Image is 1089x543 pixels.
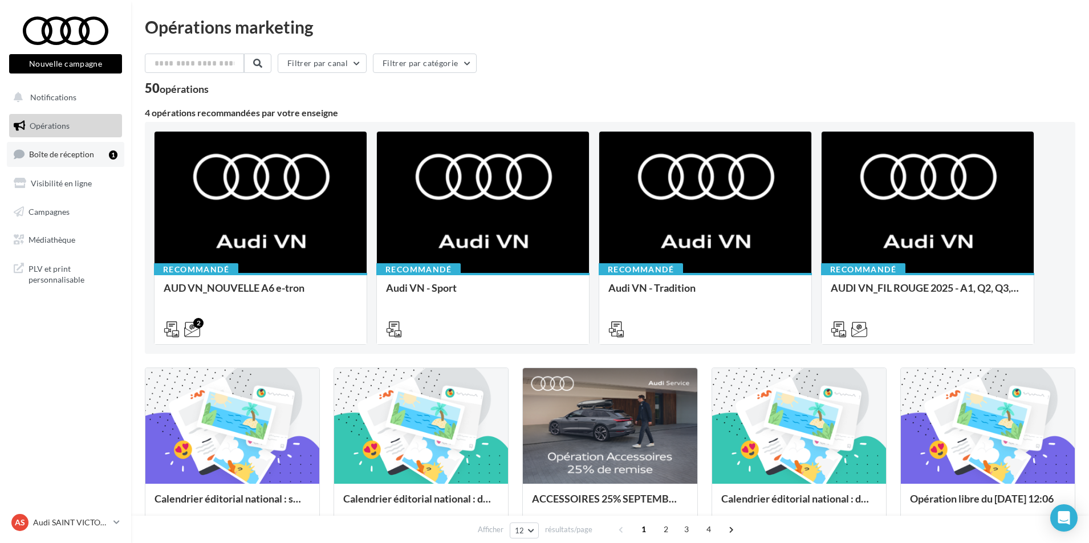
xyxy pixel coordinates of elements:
[29,235,75,244] span: Médiathèque
[31,178,92,188] span: Visibilité en ligne
[373,54,477,73] button: Filtrer par catégorie
[343,493,499,516] div: Calendrier éditorial national : du 02.09 au 15.09
[30,92,76,102] span: Notifications
[29,149,94,159] span: Boîte de réception
[7,142,124,166] a: Boîte de réception1
[510,522,539,538] button: 12
[29,261,117,285] span: PLV et print personnalisable
[657,520,675,538] span: 2
[7,172,124,195] a: Visibilité en ligne
[7,228,124,252] a: Médiathèque
[145,108,1075,117] div: 4 opérations recommandées par votre enseigne
[30,121,70,130] span: Opérations
[7,200,124,224] a: Campagnes
[910,493,1066,516] div: Opération libre du [DATE] 12:06
[33,517,109,528] p: Audi SAINT VICTORET
[155,493,310,516] div: Calendrier éditorial national : semaine du 08.09 au 14.09
[7,256,124,290] a: PLV et print personnalisable
[532,493,688,516] div: ACCESSOIRES 25% SEPTEMBRE - AUDI SERVICE
[278,54,367,73] button: Filtrer par canal
[545,524,592,535] span: résultats/page
[821,263,905,276] div: Recommandé
[7,114,124,138] a: Opérations
[677,520,696,538] span: 3
[515,526,525,535] span: 12
[9,54,122,74] button: Nouvelle campagne
[376,263,461,276] div: Recommandé
[635,520,653,538] span: 1
[608,282,802,305] div: Audi VN - Tradition
[9,512,122,533] a: AS Audi SAINT VICTORET
[831,282,1025,305] div: AUDI VN_FIL ROUGE 2025 - A1, Q2, Q3, Q5 et Q4 e-tron
[721,493,877,516] div: Calendrier éditorial national : du 02.09 au 09.09
[109,150,117,160] div: 1
[1050,504,1078,532] div: Open Intercom Messenger
[386,282,580,305] div: Audi VN - Sport
[15,517,25,528] span: AS
[160,84,209,94] div: opérations
[478,524,503,535] span: Afficher
[193,318,204,328] div: 2
[154,263,238,276] div: Recommandé
[145,82,209,95] div: 50
[700,520,718,538] span: 4
[145,18,1075,35] div: Opérations marketing
[164,282,357,305] div: AUD VN_NOUVELLE A6 e-tron
[7,85,120,109] button: Notifications
[599,263,683,276] div: Recommandé
[29,206,70,216] span: Campagnes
